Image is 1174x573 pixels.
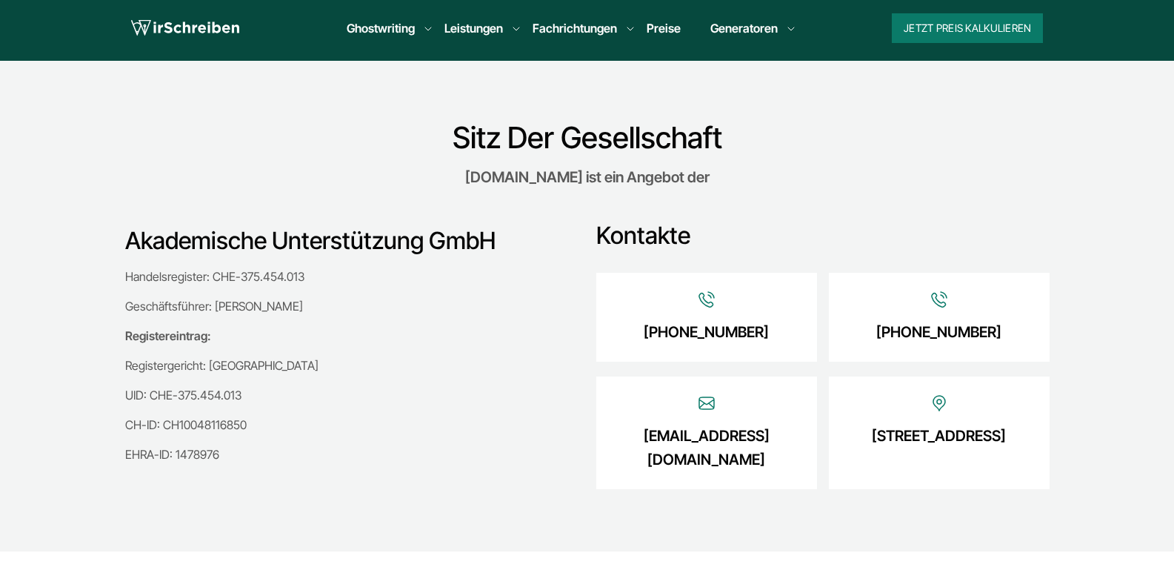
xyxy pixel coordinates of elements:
[892,13,1043,43] button: Jetzt Preis kalkulieren
[930,394,948,412] img: Icon
[533,19,617,37] a: Fachrichtungen
[698,394,716,412] img: Icon
[644,320,769,344] a: [PHONE_NUMBER]
[131,17,239,39] img: logo wirschreiben
[710,19,778,37] a: Generatoren
[125,446,567,463] p: EHRA-ID: 1478976
[872,424,1006,448] a: [STREET_ADDRESS]
[287,165,887,189] p: [DOMAIN_NAME] ist ein Angebot der
[125,297,567,315] p: Geschäftsführer: [PERSON_NAME]
[125,328,211,343] strong: Registereintrag:
[444,19,503,37] a: Leistungen
[125,416,567,434] p: CH-ID: CH10048116850
[125,386,567,404] p: UID: CHE-375.454.013
[125,226,567,256] h3: Akademische Unterstützung GmbH
[125,268,567,285] p: Handelsregister: CHE-375.454.013
[125,357,567,374] p: Registergericht: [GEOGRAPHIC_DATA]
[876,320,1001,344] a: [PHONE_NUMBER]
[647,21,681,36] a: Preise
[347,19,415,37] a: Ghostwriting
[618,424,796,471] a: [EMAIL_ADDRESS][DOMAIN_NAME]
[596,221,1050,251] h3: Kontakte
[698,291,716,308] img: Icon
[930,291,948,308] img: Icon
[125,120,1050,156] h2: Sitz Der Gesellschaft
